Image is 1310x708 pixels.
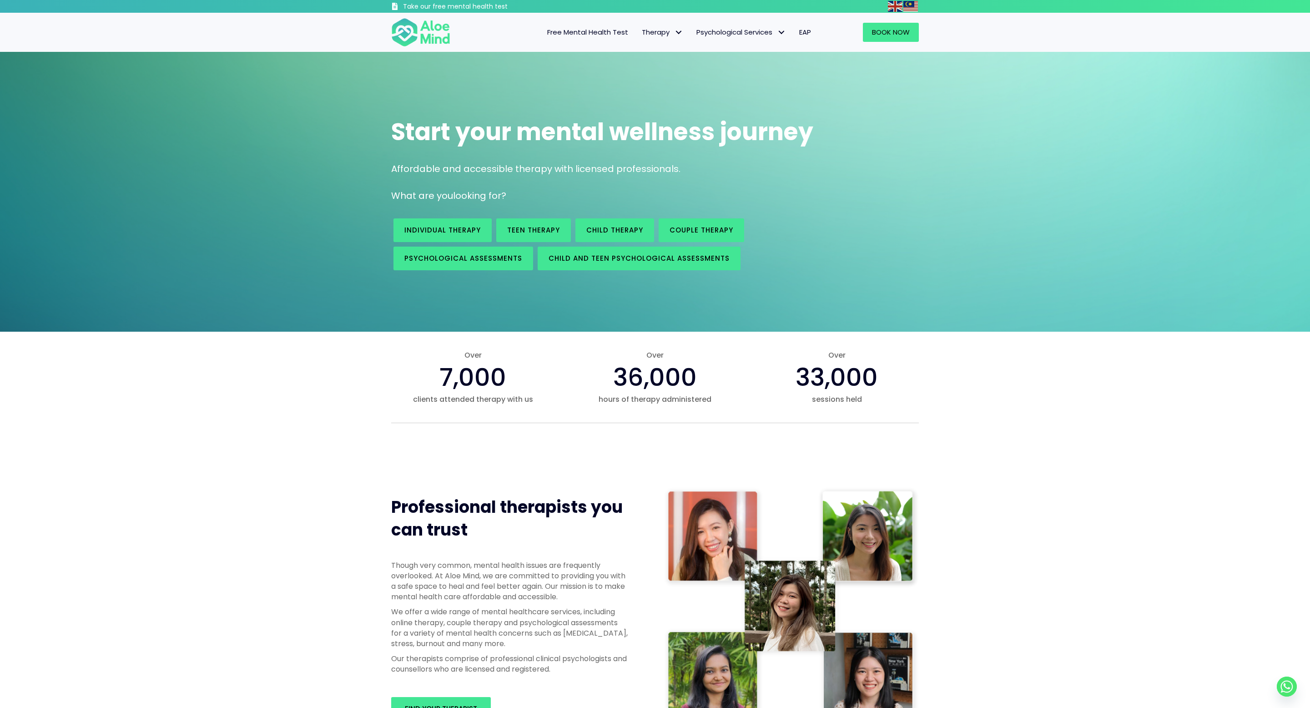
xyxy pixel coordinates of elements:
[575,218,654,242] a: Child Therapy
[462,23,818,42] nav: Menu
[391,115,813,148] span: Start your mental wellness journey
[755,350,919,360] span: Over
[573,394,737,405] span: hours of therapy administered
[507,225,560,235] span: Teen Therapy
[404,225,481,235] span: Individual therapy
[391,607,628,649] p: We offer a wide range of mental healthcare services, including online therapy, couple therapy and...
[888,1,903,11] a: English
[391,496,623,541] span: Professional therapists you can trust
[403,2,556,11] h3: Take our free mental health test
[792,23,818,42] a: EAP
[549,253,730,263] span: Child and Teen Psychological assessments
[404,253,522,263] span: Psychological assessments
[391,653,628,674] p: Our therapists comprise of professional clinical psychologists and counsellors who are licensed a...
[903,1,918,12] img: ms
[775,26,788,39] span: Psychological Services: submenu
[888,1,902,12] img: en
[391,189,453,202] span: What are you
[799,27,811,37] span: EAP
[755,394,919,405] span: sessions held
[903,1,919,11] a: Malay
[696,27,786,37] span: Psychological Services
[573,350,737,360] span: Over
[670,225,733,235] span: Couple therapy
[1277,677,1297,697] a: Whatsapp
[672,26,685,39] span: Therapy: submenu
[391,162,919,176] p: Affordable and accessible therapy with licensed professionals.
[613,360,697,394] span: 36,000
[453,189,506,202] span: looking for?
[496,218,571,242] a: Teen Therapy
[635,23,690,42] a: TherapyTherapy: submenu
[540,23,635,42] a: Free Mental Health Test
[391,560,628,602] p: Though very common, mental health issues are frequently overlooked. At Aloe Mind, we are committe...
[391,394,555,405] span: clients attended therapy with us
[393,247,533,270] a: Psychological assessments
[586,225,643,235] span: Child Therapy
[872,27,910,37] span: Book Now
[796,360,878,394] span: 33,000
[391,2,556,13] a: Take our free mental health test
[659,218,744,242] a: Couple therapy
[642,27,683,37] span: Therapy
[391,350,555,360] span: Over
[391,17,450,47] img: Aloe mind Logo
[863,23,919,42] a: Book Now
[690,23,792,42] a: Psychological ServicesPsychological Services: submenu
[547,27,628,37] span: Free Mental Health Test
[439,360,506,394] span: 7,000
[393,218,492,242] a: Individual therapy
[538,247,741,270] a: Child and Teen Psychological assessments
